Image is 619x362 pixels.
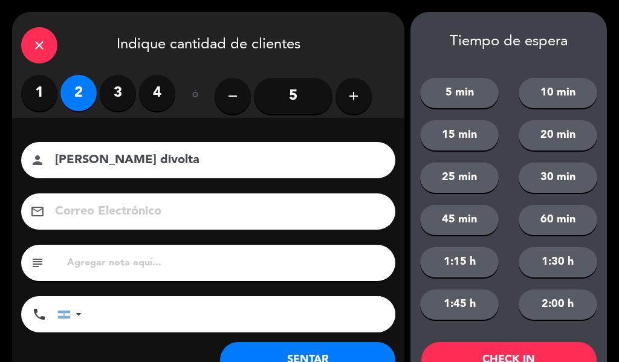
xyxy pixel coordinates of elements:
[519,163,597,193] button: 30 min
[30,204,45,219] i: email
[215,78,251,114] button: remove
[60,75,97,111] label: 2
[139,75,175,111] label: 4
[420,289,499,320] button: 1:45 h
[54,201,380,222] input: Correo Electrónico
[30,256,45,270] i: subject
[519,205,597,235] button: 60 min
[420,247,499,277] button: 1:15 h
[21,75,57,111] label: 1
[519,78,597,108] button: 10 min
[420,205,499,235] button: 45 min
[225,89,240,103] i: remove
[175,75,215,117] div: ó
[420,163,499,193] button: 25 min
[32,307,47,322] i: phone
[12,12,404,75] div: Indique cantidad de clientes
[420,120,499,150] button: 15 min
[519,289,597,320] button: 2:00 h
[335,78,372,114] button: add
[58,297,86,332] div: Argentina: +54
[519,120,597,150] button: 20 min
[30,153,45,167] i: person
[420,78,499,108] button: 5 min
[410,33,607,51] div: Tiempo de espera
[519,247,597,277] button: 1:30 h
[32,38,47,53] i: close
[66,254,386,271] input: Agregar nota aquí...
[54,150,380,171] input: Nombre del cliente
[100,75,136,111] label: 3
[346,89,361,103] i: add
